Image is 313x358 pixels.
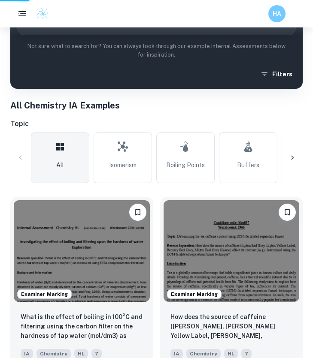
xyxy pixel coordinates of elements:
[258,66,296,82] button: Filters
[17,42,296,60] p: Not sure what to search for? You can always look through our example Internal Assessments below f...
[167,290,221,298] span: Examiner Marking
[237,160,259,170] span: Buffers
[279,204,296,221] button: Bookmark
[18,290,71,298] span: Examiner Marking
[36,7,49,20] img: Clastify logo
[14,200,150,302] img: Chemistry IA example thumbnail: What is the effect of boiling in 100°C a
[166,160,205,170] span: Boiling Points
[10,119,303,129] h6: Topic
[170,312,293,341] p: How does the source of caffeine (Lipton Earl Grey, Lipton Yellow Label, Remsey Earl Grey, Milton ...
[31,7,49,20] a: Clastify logo
[272,9,282,18] h6: HA
[129,204,146,221] button: Bookmark
[21,312,143,341] p: What is the effect of boiling in 100°C and filtering using the carbon filter on the hardness of t...
[164,200,300,302] img: Chemistry IA example thumbnail: How does the source of caffeine (Lipton
[10,99,303,112] h1: All Chemistry IA Examples
[268,5,286,22] button: HA
[56,160,64,170] span: All
[109,160,137,170] span: Isomerism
